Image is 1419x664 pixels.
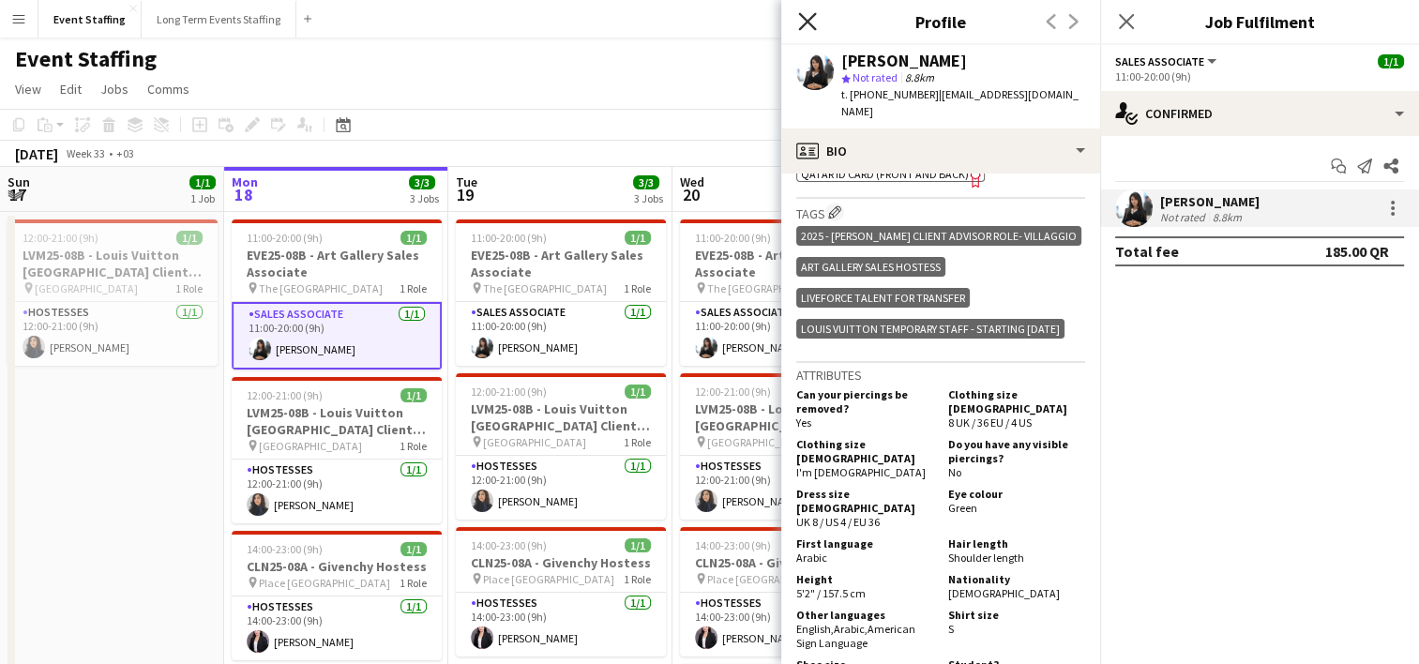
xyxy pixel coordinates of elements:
[948,415,1032,430] span: 8 UK / 36 EU / 4 US
[1100,9,1419,34] h3: Job Fulfilment
[62,146,109,160] span: Week 33
[8,247,218,280] h3: LVM25-08B - Louis Vuitton [GEOGRAPHIC_DATA] Client Advisor
[232,302,442,370] app-card-role: Sales Associate1/111:00-20:00 (9h)[PERSON_NAME]
[948,586,1060,600] span: [DEMOGRAPHIC_DATA]
[948,487,1085,501] h5: Eye colour
[409,175,435,189] span: 3/3
[100,81,128,98] span: Jobs
[5,184,30,205] span: 17
[707,435,810,449] span: [GEOGRAPHIC_DATA]
[901,70,938,84] span: 8.8km
[841,87,939,101] span: t. [PHONE_NUMBER]
[247,388,323,402] span: 12:00-21:00 (9h)
[796,226,1081,246] div: 2025 - [PERSON_NAME] Client Advisor Role- Villaggio
[232,404,442,438] h3: LVM25-08B - Louis Vuitton [GEOGRAPHIC_DATA] Client Advisor
[1115,54,1219,68] button: Sales Associate
[634,191,663,205] div: 3 Jobs
[232,531,442,660] app-job-card: 14:00-23:00 (9h)1/1CLN25-08A - Givenchy Hostess Place [GEOGRAPHIC_DATA]1 RoleHostesses1/114:00-23...
[247,231,323,245] span: 11:00-20:00 (9h)
[948,608,1085,622] h5: Shirt size
[625,231,651,245] span: 1/1
[948,465,961,479] span: No
[948,501,977,515] span: Green
[948,536,1085,551] h5: Hair length
[801,167,969,181] span: Qatar ID card (front and back)
[677,184,704,205] span: 20
[1160,210,1209,224] div: Not rated
[8,77,49,101] a: View
[695,231,771,245] span: 11:00-20:00 (9h)
[796,572,933,586] h5: Height
[232,377,442,523] app-job-card: 12:00-21:00 (9h)1/1LVM25-08B - Louis Vuitton [GEOGRAPHIC_DATA] Client Advisor [GEOGRAPHIC_DATA]1 ...
[796,465,926,479] span: I'm [DEMOGRAPHIC_DATA]
[400,281,427,295] span: 1 Role
[15,45,157,73] h1: Event Staffing
[232,460,442,523] app-card-role: Hostesses1/112:00-21:00 (9h)[PERSON_NAME]
[456,219,666,366] app-job-card: 11:00-20:00 (9h)1/1EVE25-08B - Art Gallery Sales Associate The [GEOGRAPHIC_DATA]1 RoleSales Assoc...
[796,437,933,465] h5: Clothing size [DEMOGRAPHIC_DATA]
[1115,54,1204,68] span: Sales Associate
[116,146,134,160] div: +03
[680,554,890,571] h3: CLN25-08A - Givenchy Hostess
[456,527,666,656] app-job-card: 14:00-23:00 (9h)1/1CLN25-08A - Givenchy Hostess Place [GEOGRAPHIC_DATA]1 RoleHostesses1/114:00-23...
[680,456,890,520] app-card-role: Hostesses1/112:00-21:00 (9h)[PERSON_NAME]
[259,439,362,453] span: [GEOGRAPHIC_DATA]
[680,373,890,520] app-job-card: 12:00-21:00 (9h)1/1LVM25-08B - Louis Vuitton [GEOGRAPHIC_DATA] Client Advisor [GEOGRAPHIC_DATA]1 ...
[796,586,866,600] span: 5'2" / 157.5 cm
[796,319,1064,339] div: Louis Vuitton Temporary Staff - Starting [DATE]
[247,542,323,556] span: 14:00-23:00 (9h)
[853,70,898,84] span: Not rated
[796,415,811,430] span: Yes
[232,596,442,660] app-card-role: Hostesses1/114:00-23:00 (9h)[PERSON_NAME]
[834,622,868,636] span: Arabic ,
[471,231,547,245] span: 11:00-20:00 (9h)
[796,487,933,515] h5: Dress size [DEMOGRAPHIC_DATA]
[483,435,586,449] span: [GEOGRAPHIC_DATA]
[680,219,890,366] app-job-card: 11:00-20:00 (9h)1/1EVE25-08B - Art Gallery Sales Associate The [GEOGRAPHIC_DATA]1 RoleSales Assoc...
[15,81,41,98] span: View
[259,281,383,295] span: The [GEOGRAPHIC_DATA]
[841,87,1079,118] span: | [EMAIL_ADDRESS][DOMAIN_NAME]
[456,174,477,190] span: Tue
[624,435,651,449] span: 1 Role
[456,554,666,571] h3: CLN25-08A - Givenchy Hostess
[456,456,666,520] app-card-role: Hostesses1/112:00-21:00 (9h)[PERSON_NAME]
[38,1,142,38] button: Event Staffing
[456,373,666,520] app-job-card: 12:00-21:00 (9h)1/1LVM25-08B - Louis Vuitton [GEOGRAPHIC_DATA] Client Advisor [GEOGRAPHIC_DATA]1 ...
[680,593,890,656] app-card-role: Hostesses1/114:00-23:00 (9h)[PERSON_NAME]
[796,551,827,565] span: Arabic
[1160,193,1260,210] div: [PERSON_NAME]
[35,281,138,295] span: [GEOGRAPHIC_DATA]
[53,77,89,101] a: Edit
[232,219,442,370] div: 11:00-20:00 (9h)1/1EVE25-08B - Art Gallery Sales Associate The [GEOGRAPHIC_DATA]1 RoleSales Assoc...
[841,53,967,69] div: [PERSON_NAME]
[1209,210,1245,224] div: 8.8km
[680,302,890,366] app-card-role: Sales Associate1/111:00-20:00 (9h)[PERSON_NAME]
[680,400,890,434] h3: LVM25-08B - Louis Vuitton [GEOGRAPHIC_DATA] Client Advisor
[796,203,1085,222] h3: Tags
[796,608,933,622] h5: Other languages
[948,572,1085,586] h5: Nationality
[796,622,834,636] span: English ,
[8,174,30,190] span: Sun
[471,538,547,552] span: 14:00-23:00 (9h)
[796,622,915,650] span: American Sign Language
[707,281,831,295] span: The [GEOGRAPHIC_DATA]
[93,77,136,101] a: Jobs
[259,576,390,590] span: Place [GEOGRAPHIC_DATA]
[456,593,666,656] app-card-role: Hostesses1/114:00-23:00 (9h)[PERSON_NAME]
[680,527,890,656] div: 14:00-23:00 (9h)1/1CLN25-08A - Givenchy Hostess Place [GEOGRAPHIC_DATA]1 RoleHostesses1/114:00-23...
[400,388,427,402] span: 1/1
[796,387,933,415] h5: Can your piercings be removed?
[633,175,659,189] span: 3/3
[175,281,203,295] span: 1 Role
[400,576,427,590] span: 1 Role
[15,144,58,163] div: [DATE]
[948,437,1085,465] h5: Do you have any visible piercings?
